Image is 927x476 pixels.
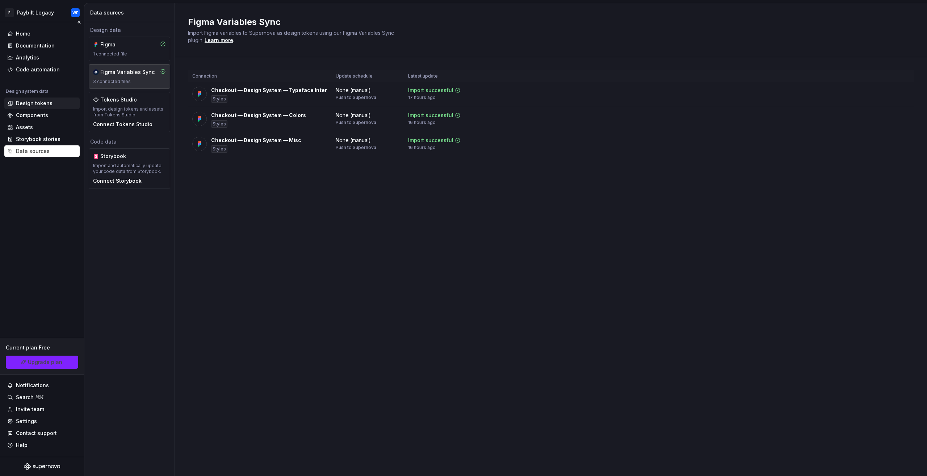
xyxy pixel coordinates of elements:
[6,356,78,369] a: Upgrade plan
[16,382,49,389] div: Notifications
[89,92,170,132] a: Tokens StudioImport design tokens and assets from Tokens StudioConnect Tokens Studio
[6,344,78,351] div: Current plan : Free
[16,442,28,449] div: Help
[93,79,166,84] div: 3 connected files
[408,120,436,125] div: 16 hours ago
[89,148,170,189] a: StorybookImport and automatically update your code data from Storybook.Connect Storybook
[408,145,436,150] div: 16 hours ago
[72,10,78,16] div: WF
[16,30,30,37] div: Home
[24,463,60,470] svg: Supernova Logo
[336,95,376,100] div: Push to Supernova
[404,70,479,82] th: Latest update
[211,137,301,144] div: Checkout — Design System — Misc
[4,109,80,121] a: Components
[4,403,80,415] a: Invite team
[205,37,233,44] a: Learn more
[5,8,14,17] div: P
[16,136,60,143] div: Storybook stories
[16,148,50,155] div: Data sources
[100,41,135,48] div: Figma
[336,87,371,94] div: None (manual)
[1,5,83,20] button: PPaybilt LegacyWF
[336,137,371,144] div: None (manual)
[89,138,170,145] div: Code data
[211,145,227,153] div: Styles
[4,380,80,391] button: Notifications
[4,64,80,75] a: Code automation
[89,64,170,89] a: Figma Variables Sync3 connected files
[16,100,53,107] div: Design tokens
[188,16,905,28] h2: Figma Variables Sync
[4,427,80,439] button: Contact support
[4,392,80,403] button: Search ⌘K
[16,406,44,413] div: Invite team
[336,120,376,125] div: Push to Supernova
[90,9,172,16] div: Data sources
[74,17,84,27] button: Collapse sidebar
[331,70,404,82] th: Update schedule
[93,51,166,57] div: 1 connected file
[16,54,39,61] div: Analytics
[93,106,166,118] div: Import design tokens and assets from Tokens Studio
[16,66,60,73] div: Code automation
[93,163,166,174] div: Import and automatically update your code data from Storybook.
[204,38,234,43] span: .
[4,145,80,157] a: Data sources
[100,153,135,160] div: Storybook
[16,112,48,119] div: Components
[4,133,80,145] a: Storybook stories
[4,415,80,427] a: Settings
[100,96,137,103] div: Tokens Studio
[89,37,170,61] a: Figma1 connected file
[4,98,80,109] a: Design tokens
[211,95,227,103] div: Styles
[6,88,49,94] div: Design system data
[16,124,33,131] div: Assets
[408,137,453,144] div: Import successful
[16,394,43,401] div: Search ⌘K
[4,121,80,133] a: Assets
[16,42,55,49] div: Documentation
[4,439,80,451] button: Help
[93,121,152,128] button: Connect Tokens Studio
[188,30,395,43] span: Import Figma variables to Supernova as design tokens using our Figma Variables Sync plugin.
[4,52,80,63] a: Analytics
[100,69,155,76] div: Figma Variables Sync
[4,40,80,51] a: Documentation
[408,95,436,100] div: 17 hours ago
[408,112,453,119] div: Import successful
[4,28,80,40] a: Home
[211,120,227,128] div: Styles
[188,70,331,82] th: Connection
[336,112,371,119] div: None (manual)
[336,145,376,150] div: Push to Supernova
[211,87,327,94] div: Checkout — Design System — Typeface Inter
[211,112,306,119] div: Checkout — Design System — Colors
[17,9,54,16] div: Paybilt Legacy
[16,418,37,425] div: Settings
[93,177,142,185] button: Connect Storybook
[408,87,453,94] div: Import successful
[89,26,170,34] div: Design data
[16,430,57,437] div: Contact support
[28,359,62,366] span: Upgrade plan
